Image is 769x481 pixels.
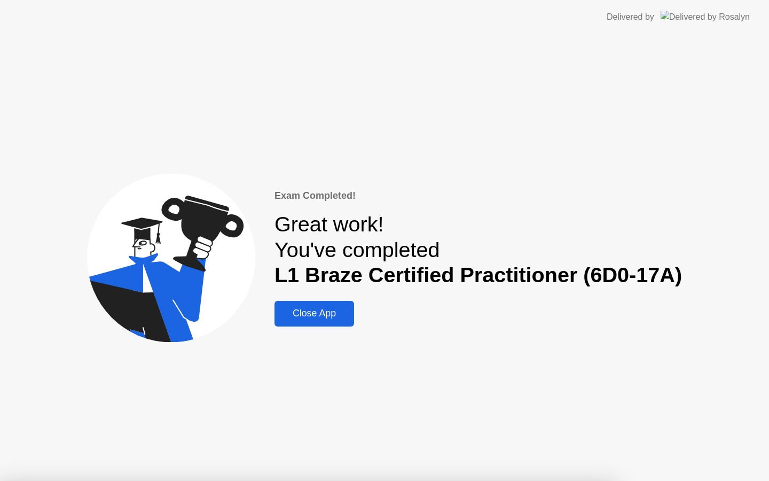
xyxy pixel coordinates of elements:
b: L1 Braze Certified Practitioner (6D0-17A) [274,263,682,286]
img: Delivered by Rosalyn [661,11,750,23]
div: Close App [278,308,351,319]
div: Exam Completed! [274,189,682,203]
div: Delivered by [607,11,654,24]
div: Great work! You've completed [274,212,682,288]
